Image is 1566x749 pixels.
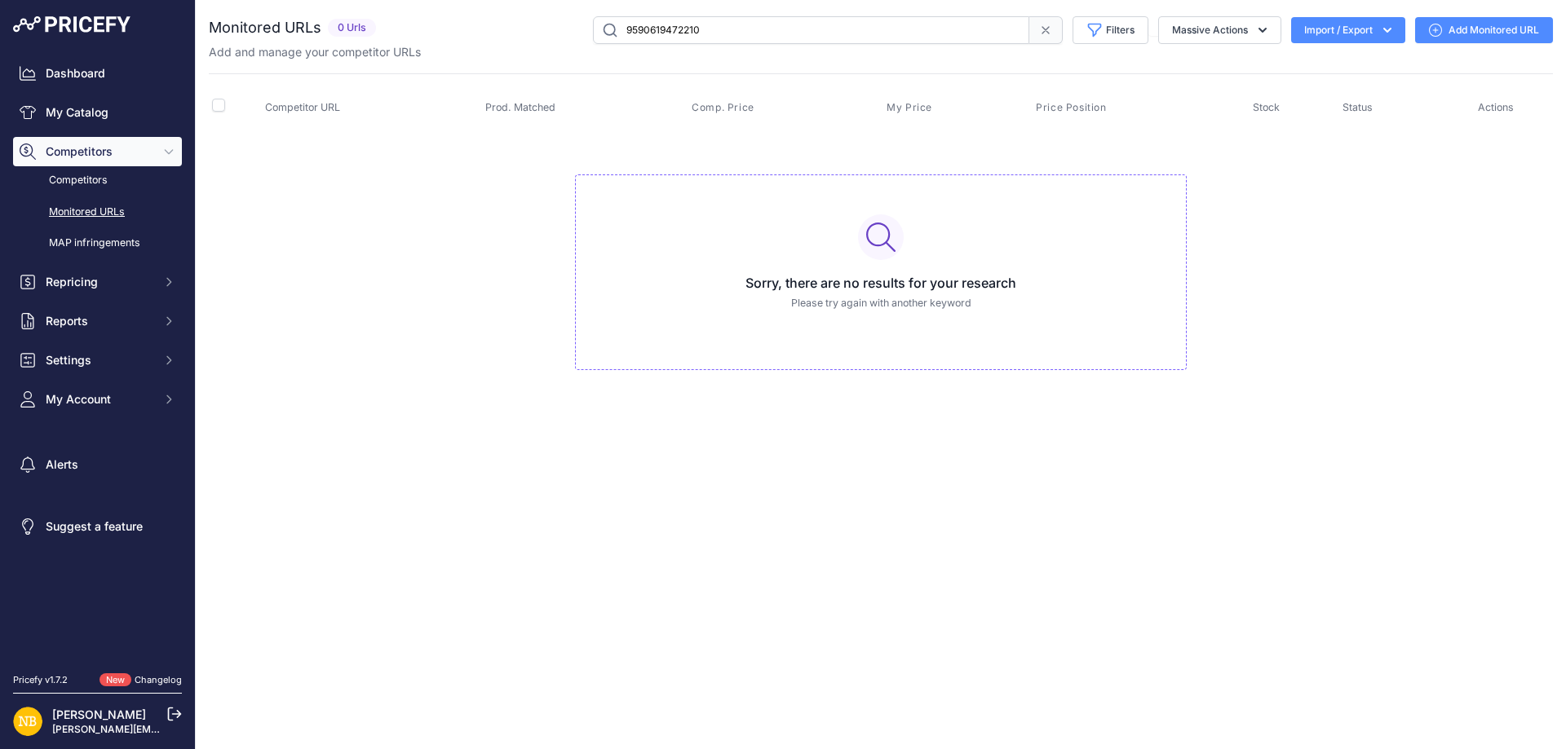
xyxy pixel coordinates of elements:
[46,391,153,408] span: My Account
[589,296,1173,311] p: Please try again with another keyword
[13,385,182,414] button: My Account
[135,674,182,685] a: Changelog
[692,101,754,114] span: Comp. Price
[328,19,376,37] span: 0 Urls
[13,512,182,541] a: Suggest a feature
[52,707,146,721] a: [PERSON_NAME]
[13,267,182,297] button: Repricing
[13,673,68,687] div: Pricefy v1.7.2
[52,723,303,735] a: [PERSON_NAME][EMAIL_ADDRESS][DOMAIN_NAME]
[1253,101,1280,113] span: Stock
[692,101,758,114] button: Comp. Price
[1158,16,1281,44] button: Massive Actions
[46,274,153,290] span: Repricing
[46,313,153,329] span: Reports
[1291,17,1405,43] button: Import / Export
[13,198,182,227] a: Monitored URLs
[13,229,182,258] a: MAP infringements
[209,44,421,60] p: Add and manage your competitor URLs
[46,352,153,368] span: Settings
[1036,101,1109,114] button: Price Position
[1415,17,1553,43] a: Add Monitored URL
[887,101,936,114] button: My Price
[13,59,182,654] nav: Sidebar
[13,137,182,166] button: Competitors
[13,450,182,479] a: Alerts
[13,16,130,33] img: Pricefy Logo
[100,673,131,687] span: New
[589,273,1173,293] h3: Sorry, there are no results for your research
[1036,101,1106,114] span: Price Position
[485,101,555,113] span: Prod. Matched
[209,16,321,39] h2: Monitored URLs
[265,101,340,113] span: Competitor URL
[1073,16,1148,44] button: Filters
[46,143,153,160] span: Competitors
[13,346,182,375] button: Settings
[13,59,182,88] a: Dashboard
[1478,101,1514,113] span: Actions
[13,306,182,336] button: Reports
[13,98,182,127] a: My Catalog
[887,101,932,114] span: My Price
[593,16,1029,44] input: Search
[1343,101,1373,113] span: Status
[13,166,182,195] a: Competitors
